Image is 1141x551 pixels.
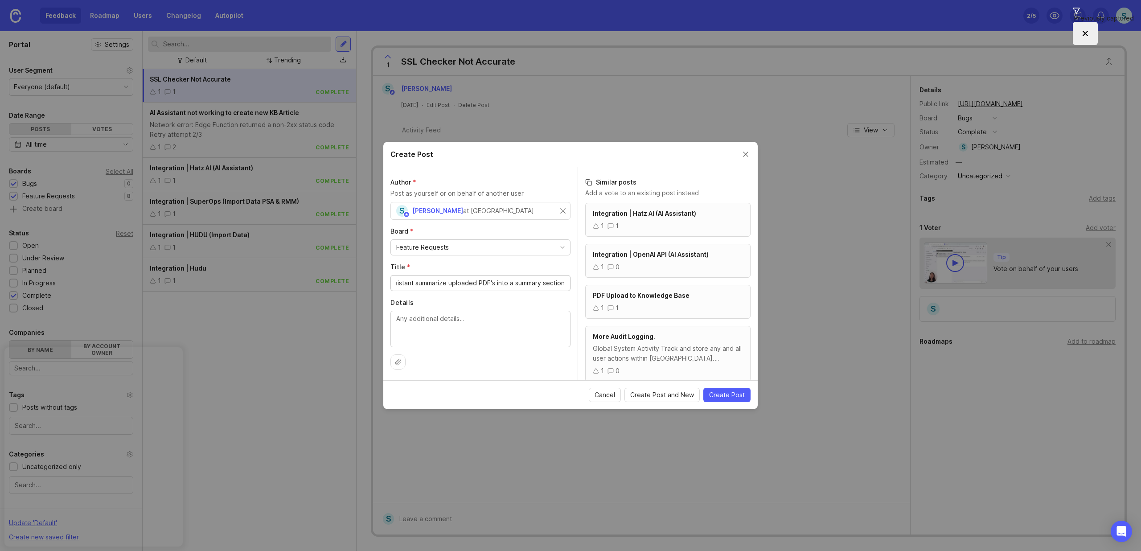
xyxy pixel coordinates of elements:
button: Cancel [589,388,621,402]
span: Integration | Hatz AI (AI Assistant) [593,210,696,217]
a: More Audit Logging.Global System Activity Track and store any and all user actions within [GEOGRA... [585,326,751,382]
input: Short, descriptive title [396,278,565,288]
div: Global System Activity Track and store any and all user actions within [GEOGRAPHIC_DATA]. [GEOGRA... [593,344,743,363]
h2: Create Post [390,149,433,160]
div: 1 [601,366,604,376]
div: 1 [616,221,619,231]
div: 1 [616,303,619,313]
div: at [GEOGRAPHIC_DATA] [463,206,534,216]
h3: Similar posts [585,178,751,187]
span: Title (required) [390,263,410,271]
a: Integration | OpenAI API (AI Assistant)10 [585,244,751,278]
div: Feature Requests [396,243,449,252]
span: Create Post [709,391,745,399]
span: More Audit Logging. [593,333,655,340]
p: Add a vote to an existing post instead [585,189,751,197]
div: 1 [601,221,604,231]
span: Cancel [595,391,615,399]
img: member badge [403,211,410,218]
button: Create Post and New [624,388,700,402]
span: [PERSON_NAME] [412,207,463,214]
div: 1 [601,303,604,313]
span: PDF Upload to Knowledge Base [593,292,690,299]
button: Close create post modal [741,149,751,159]
a: PDF Upload to Knowledge Base11 [585,285,751,319]
p: Post as yourself or on behalf of another user [390,189,570,198]
div: 0 [616,366,620,376]
div: S [396,205,408,217]
iframe: Popup CTA [4,347,183,547]
label: Details [390,298,570,307]
div: Open Intercom Messenger [1111,521,1132,542]
span: Author (required) [390,178,416,186]
button: Create Post [703,388,751,402]
span: Integration | OpenAI API (AI Assistant) [593,251,709,258]
div: 1 [601,262,604,272]
span: Create Post and New [630,391,694,399]
span: Board (required) [390,227,414,235]
div: 0 [616,262,620,272]
a: Integration | Hatz AI (AI Assistant)11 [585,203,751,237]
